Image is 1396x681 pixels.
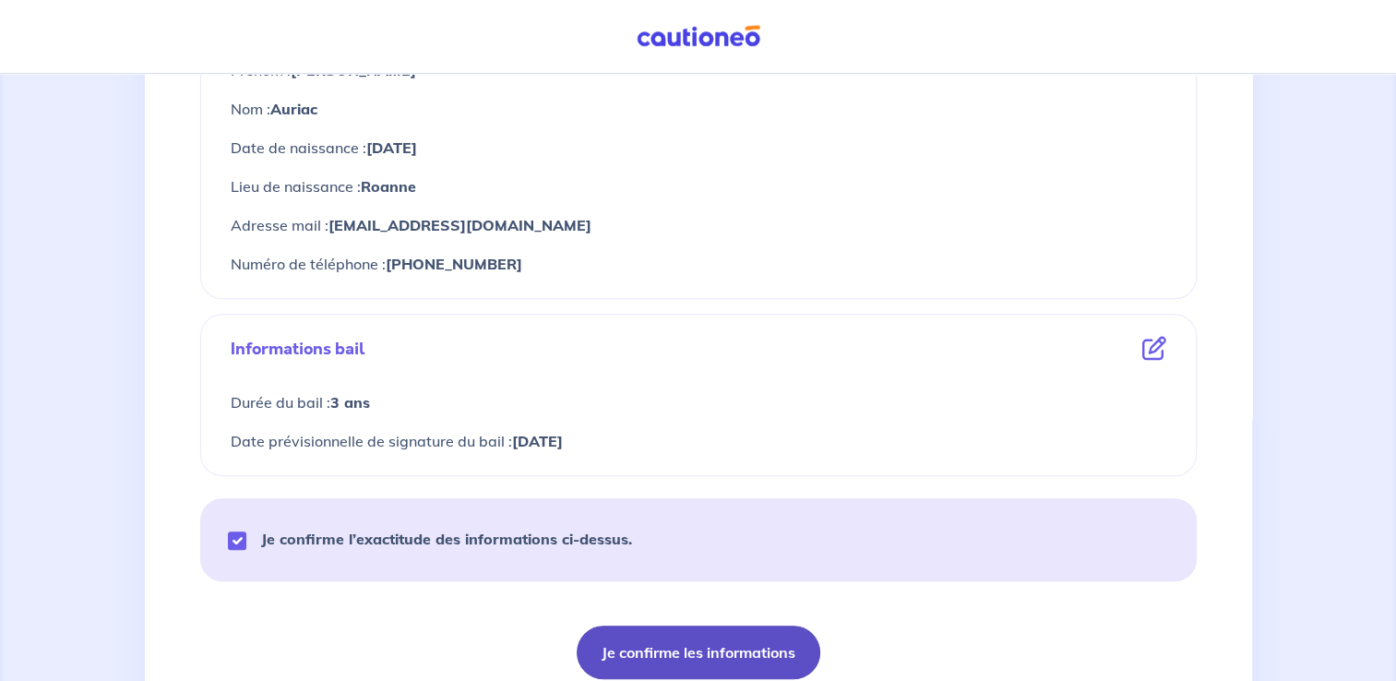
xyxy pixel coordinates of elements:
p: Adresse mail : [231,213,1166,237]
strong: [DATE] [366,138,417,157]
p: Informations bail [231,337,365,361]
strong: Auriac [270,100,317,118]
strong: [DATE] [512,432,563,450]
strong: [PHONE_NUMBER] [386,255,522,273]
strong: Roanne [361,177,416,196]
p: Numéro de téléphone : [231,252,1166,276]
p: Lieu de naissance : [231,174,1166,198]
button: Je confirme les informations [577,626,820,679]
p: Nom : [231,97,1166,121]
strong: Je confirme l’exactitude des informations ci-dessus. [261,530,632,548]
img: Cautioneo [629,25,768,48]
strong: 3 ans [330,393,370,412]
p: Date prévisionnelle de signature du bail : [231,429,1166,453]
strong: [EMAIL_ADDRESS][DOMAIN_NAME] [328,216,591,234]
p: Durée du bail : [231,390,1166,414]
p: Date de naissance : [231,136,1166,160]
